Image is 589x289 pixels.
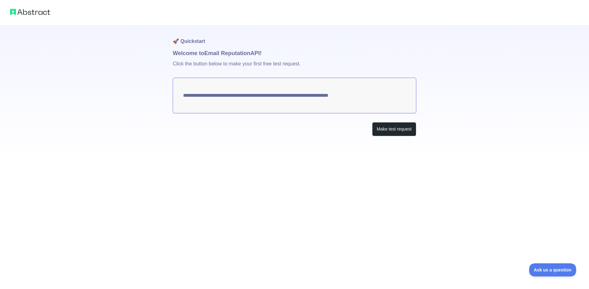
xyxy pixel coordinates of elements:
button: Make test request [372,122,416,136]
h1: 🚀 Quickstart [173,25,416,49]
p: Click the button below to make your first free test request. [173,58,416,78]
img: Abstract logo [10,8,50,16]
h1: Welcome to Email Reputation API! [173,49,416,58]
iframe: Toggle Customer Support [529,263,576,276]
